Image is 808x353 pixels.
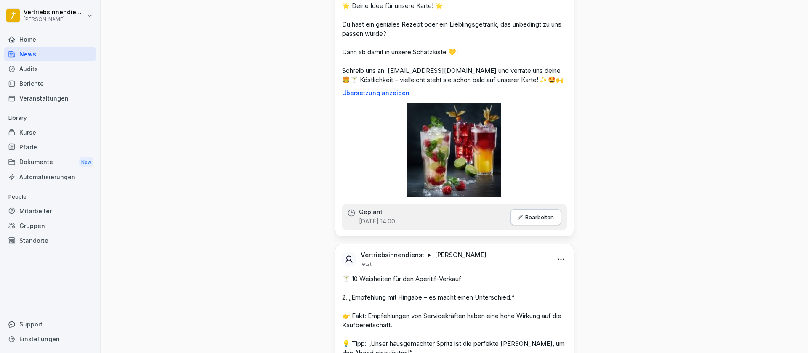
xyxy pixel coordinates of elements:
p: [PERSON_NAME] [24,16,85,22]
a: Einstellungen [4,332,96,346]
a: Home [4,32,96,47]
p: jetzt [361,261,372,268]
p: Bearbeiten [525,214,554,220]
p: Vertriebsinnendienst [361,251,424,259]
a: Audits [4,61,96,76]
div: Dokumente [4,154,96,170]
a: News [4,47,96,61]
p: Übersetzung anzeigen [342,90,567,96]
p: Geplant [359,209,383,215]
a: Pfade [4,140,96,154]
a: Veranstaltungen [4,91,96,106]
a: Mitarbeiter [4,204,96,218]
p: [PERSON_NAME] [435,251,486,259]
a: Automatisierungen [4,170,96,184]
a: DokumenteNew [4,154,96,170]
p: Vertriebsinnendienst [24,9,85,16]
p: Library [4,111,96,125]
div: New [79,157,93,167]
img: frcs27s12u4tf9n1k7nkuud1.png [407,103,502,198]
a: Kurse [4,125,96,140]
div: Support [4,317,96,332]
p: [DATE] 14:00 [359,217,395,226]
a: Standorte [4,233,96,248]
p: People [4,190,96,204]
a: Berichte [4,76,96,91]
a: Gruppen [4,218,96,233]
p: 🌟 Deine Idee für unsere Karte! 🌟 Du hast ein geniales Rezept oder ein Lieblingsgetränk, das unbed... [342,1,567,85]
button: Bearbeiten [510,209,561,225]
